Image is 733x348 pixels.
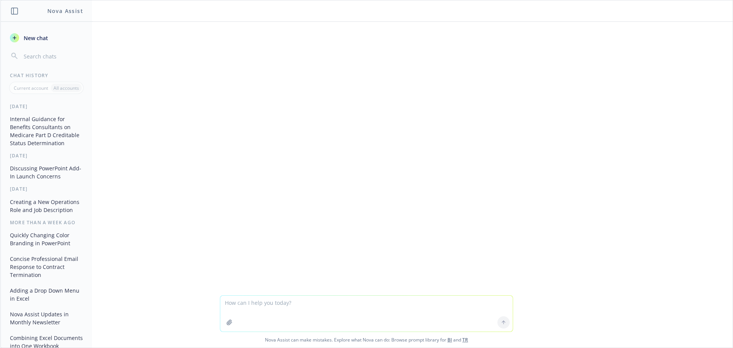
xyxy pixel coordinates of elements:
[22,51,83,62] input: Search chats
[7,229,86,249] button: Quickly Changing Color Branding in PowerPoint
[1,152,92,159] div: [DATE]
[7,284,86,305] button: Adding a Drop Down Menu in Excel
[1,72,92,79] div: Chat History
[1,103,92,110] div: [DATE]
[47,7,83,15] h1: Nova Assist
[447,337,452,343] a: BI
[22,34,48,42] span: New chat
[14,85,48,91] p: Current account
[3,332,730,348] span: Nova Assist can make mistakes. Explore what Nova can do: Browse prompt library for and
[1,219,92,226] div: More than a week ago
[7,196,86,216] button: Creating a New Operations Role and Job Description
[1,186,92,192] div: [DATE]
[53,85,79,91] p: All accounts
[7,162,86,183] button: Discussing PowerPoint Add-In Launch Concerns
[462,337,468,343] a: TR
[7,253,86,281] button: Concise Professional Email Response to Contract Termination
[7,113,86,149] button: Internal Guidance for Benefits Consultants on Medicare Part D Creditable Status Determination
[7,308,86,329] button: Nova Assist Updates in Monthly Newsletter
[7,31,86,45] button: New chat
